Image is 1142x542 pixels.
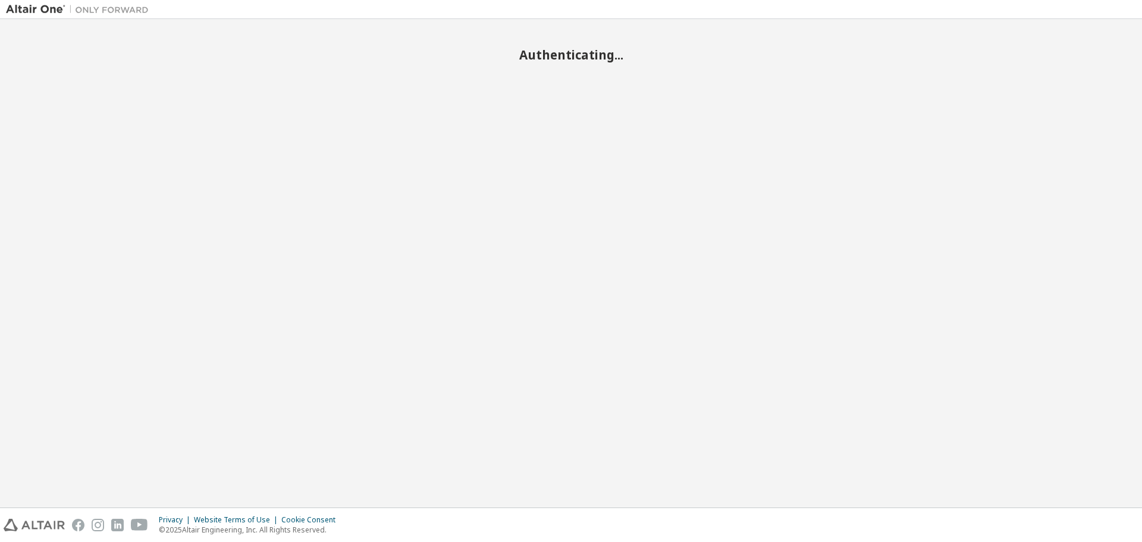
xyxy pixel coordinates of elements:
p: © 2025 Altair Engineering, Inc. All Rights Reserved. [159,525,343,535]
img: linkedin.svg [111,519,124,531]
h2: Authenticating... [6,47,1136,62]
img: youtube.svg [131,519,148,531]
img: altair_logo.svg [4,519,65,531]
img: Altair One [6,4,155,15]
img: instagram.svg [92,519,104,531]
div: Cookie Consent [281,515,343,525]
img: facebook.svg [72,519,84,531]
div: Privacy [159,515,194,525]
div: Website Terms of Use [194,515,281,525]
